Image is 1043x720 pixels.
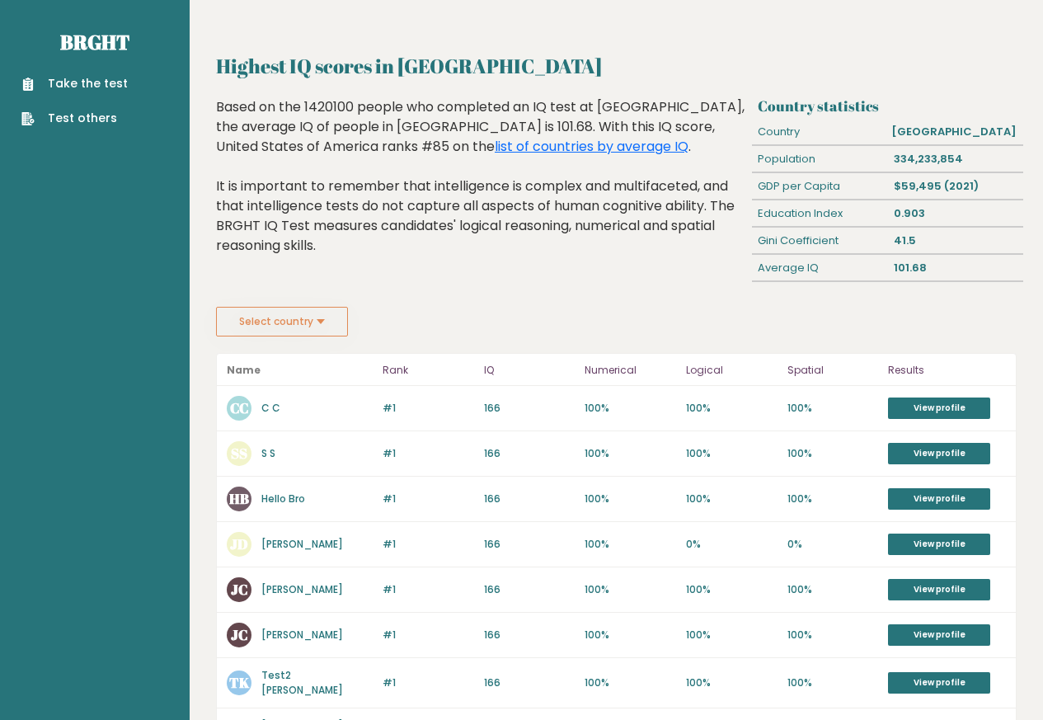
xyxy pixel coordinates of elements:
[231,444,247,463] text: SS
[230,534,248,553] text: JD
[231,580,248,599] text: JC
[60,29,129,55] a: Brght
[484,492,576,506] p: 166
[484,401,576,416] p: 166
[585,360,676,380] p: Numerical
[231,625,248,644] text: JC
[787,537,879,552] p: 0%
[752,173,887,200] div: GDP per Capita
[585,401,676,416] p: 100%
[383,628,474,642] p: #1
[216,307,348,336] button: Select country
[787,446,879,461] p: 100%
[484,675,576,690] p: 166
[887,255,1022,281] div: 101.68
[752,228,887,254] div: Gini Coefficient
[484,582,576,597] p: 166
[216,51,1017,81] h2: Highest IQ scores in [GEOGRAPHIC_DATA]
[383,401,474,416] p: #1
[21,75,128,92] a: Take the test
[585,675,676,690] p: 100%
[261,628,343,642] a: [PERSON_NAME]
[383,492,474,506] p: #1
[887,228,1022,254] div: 41.5
[484,537,576,552] p: 166
[484,628,576,642] p: 166
[758,97,1017,115] h3: Country statistics
[261,446,275,460] a: S S
[216,97,745,280] div: Based on the 1420100 people who completed an IQ test at [GEOGRAPHIC_DATA], the average IQ of peop...
[752,119,886,145] div: Country
[261,537,343,551] a: [PERSON_NAME]
[686,446,778,461] p: 100%
[261,668,343,697] a: Test2 [PERSON_NAME]
[585,537,676,552] p: 100%
[585,582,676,597] p: 100%
[686,401,778,416] p: 100%
[495,137,688,156] a: list of countries by average IQ
[261,582,343,596] a: [PERSON_NAME]
[484,360,576,380] p: IQ
[686,628,778,642] p: 100%
[887,146,1022,172] div: 334,233,854
[787,582,879,597] p: 100%
[787,401,879,416] p: 100%
[888,443,990,464] a: View profile
[261,401,280,415] a: C C
[229,673,250,692] text: TK
[888,398,990,419] a: View profile
[686,582,778,597] p: 100%
[787,628,879,642] p: 100%
[888,534,990,555] a: View profile
[585,446,676,461] p: 100%
[383,360,474,380] p: Rank
[686,537,778,552] p: 0%
[886,119,1023,145] div: [GEOGRAPHIC_DATA]
[888,579,990,600] a: View profile
[383,582,474,597] p: #1
[752,255,887,281] div: Average IQ
[888,360,1006,380] p: Results
[21,110,128,127] a: Test others
[227,363,261,377] b: Name
[585,628,676,642] p: 100%
[585,492,676,506] p: 100%
[787,492,879,506] p: 100%
[230,398,249,417] text: CC
[752,146,887,172] div: Population
[787,360,879,380] p: Spatial
[887,173,1022,200] div: $59,495 (2021)
[686,492,778,506] p: 100%
[383,446,474,461] p: #1
[686,675,778,690] p: 100%
[383,675,474,690] p: #1
[888,672,990,694] a: View profile
[229,489,249,508] text: HB
[261,492,305,506] a: Hello Bro
[787,675,879,690] p: 100%
[887,200,1022,227] div: 0.903
[686,360,778,380] p: Logical
[888,488,990,510] a: View profile
[888,624,990,646] a: View profile
[752,200,887,227] div: Education Index
[383,537,474,552] p: #1
[484,446,576,461] p: 166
